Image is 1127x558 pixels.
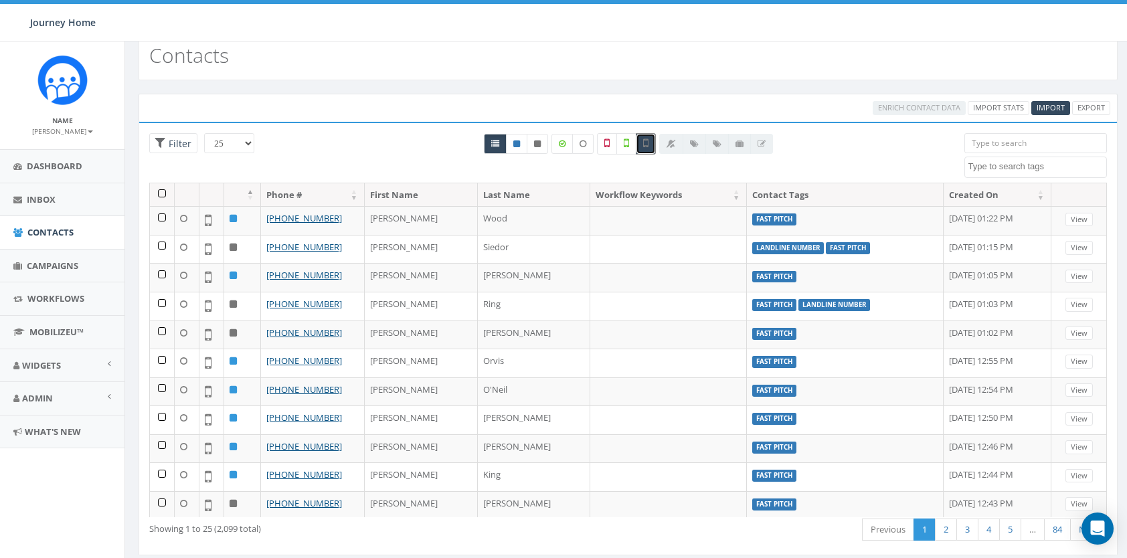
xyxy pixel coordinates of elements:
[1065,412,1093,426] a: View
[365,320,478,349] td: [PERSON_NAME]
[798,299,870,311] label: landline number
[752,328,796,340] label: Fast Pitch
[968,101,1029,115] a: Import Stats
[27,226,74,238] span: Contacts
[636,133,656,155] label: Not Validated
[944,434,1051,463] td: [DATE] 12:46 PM
[365,434,478,463] td: [PERSON_NAME]
[266,241,342,253] a: [PHONE_NUMBER]
[1065,241,1093,255] a: View
[1081,513,1114,545] div: Open Intercom Messenger
[478,491,591,520] td: [PERSON_NAME]
[506,134,527,154] a: Active
[365,263,478,292] td: [PERSON_NAME]
[914,519,936,541] a: 1
[944,206,1051,235] td: [DATE] 01:22 PM
[1021,519,1045,541] a: …
[266,355,342,367] a: [PHONE_NUMBER]
[1070,519,1107,541] a: Next
[266,468,342,480] a: [PHONE_NUMBER]
[478,405,591,434] td: [PERSON_NAME]
[1031,101,1070,115] a: Import
[752,385,796,397] label: Fast Pitch
[752,356,796,368] label: Fast Pitch
[935,519,957,541] a: 2
[968,161,1107,173] textarea: Search
[1065,355,1093,369] a: View
[1065,327,1093,341] a: View
[1065,440,1093,454] a: View
[944,292,1051,320] td: [DATE] 01:03 PM
[944,377,1051,406] td: [DATE] 12:54 PM
[478,292,591,320] td: Ring
[484,134,507,154] a: All contacts
[752,213,796,225] label: Fast Pitch
[266,497,342,509] a: [PHONE_NUMBER]
[944,349,1051,377] td: [DATE] 12:55 PM
[752,498,796,510] label: Fast Pitch
[752,299,796,311] label: Fast Pitch
[478,320,591,349] td: [PERSON_NAME]
[266,298,342,310] a: [PHONE_NUMBER]
[27,160,82,172] span: Dashboard
[551,134,573,154] label: Data Enriched
[1065,298,1093,312] a: View
[1065,469,1093,483] a: View
[752,470,796,482] label: Fast Pitch
[478,434,591,463] td: [PERSON_NAME]
[527,134,548,154] a: Opted Out
[32,124,93,136] a: [PERSON_NAME]
[37,55,88,105] img: Rally_Corp_Icon_1.png
[513,140,520,148] i: This phone number is subscribed and will receive texts.
[365,206,478,235] td: [PERSON_NAME]
[365,462,478,491] td: [PERSON_NAME]
[944,405,1051,434] td: [DATE] 12:50 PM
[165,137,191,150] span: Filter
[25,426,81,438] span: What's New
[1037,102,1065,112] span: Import
[478,183,591,207] th: Last Name
[365,491,478,520] td: [PERSON_NAME]
[27,193,56,205] span: Inbox
[478,263,591,292] td: [PERSON_NAME]
[22,392,53,404] span: Admin
[944,183,1051,207] th: Created On: activate to sort column ascending
[478,206,591,235] td: Wood
[478,377,591,406] td: O'Neil
[22,359,61,371] span: Widgets
[747,183,943,207] th: Contact Tags
[590,183,747,207] th: Workflow Keywords: activate to sort column ascending
[999,519,1021,541] a: 5
[266,440,342,452] a: [PHONE_NUMBER]
[266,327,342,339] a: [PHONE_NUMBER]
[944,462,1051,491] td: [DATE] 12:44 PM
[149,133,197,154] span: Advance Filter
[944,263,1051,292] td: [DATE] 01:05 PM
[1065,497,1093,511] a: View
[266,383,342,395] a: [PHONE_NUMBER]
[752,442,796,454] label: Fast Pitch
[1072,101,1110,115] a: Export
[365,377,478,406] td: [PERSON_NAME]
[752,242,824,254] label: landline number
[30,16,96,29] span: Journey Home
[964,133,1108,153] input: Type to search
[616,133,636,155] label: Validated
[266,411,342,424] a: [PHONE_NUMBER]
[944,320,1051,349] td: [DATE] 01:02 PM
[1065,383,1093,397] a: View
[944,491,1051,520] td: [DATE] 12:43 PM
[1065,213,1093,227] a: View
[266,212,342,224] a: [PHONE_NUMBER]
[149,44,229,66] h2: Contacts
[956,519,978,541] a: 3
[572,134,594,154] label: Data not Enriched
[478,235,591,264] td: Siedor
[752,271,796,283] label: Fast Pitch
[862,519,914,541] a: Previous
[261,183,365,207] th: Phone #: activate to sort column ascending
[27,260,78,272] span: Campaigns
[1044,519,1071,541] a: 84
[478,462,591,491] td: King
[365,292,478,320] td: [PERSON_NAME]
